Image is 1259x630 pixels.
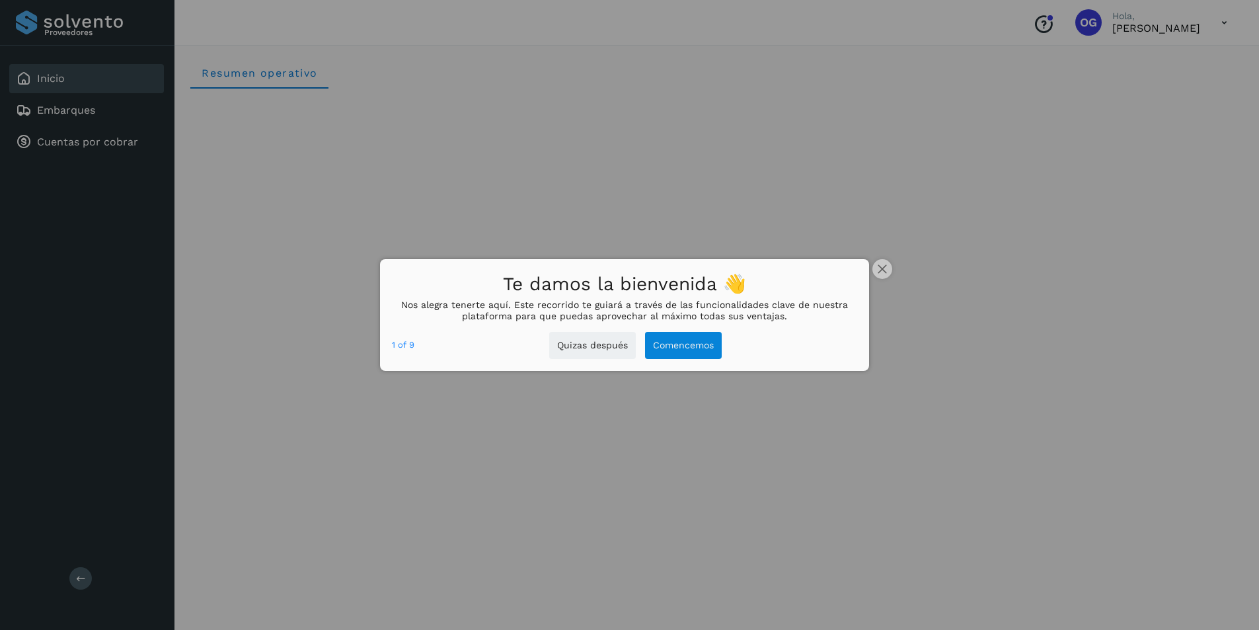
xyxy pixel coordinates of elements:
[549,332,636,359] button: Quizas después
[872,259,892,279] button: close,
[392,338,414,352] div: 1 of 9
[392,338,414,352] div: step 1 of 9
[380,259,869,371] div: Te damos la bienvenida 👋Nos alegra tenerte aquí. Este recorrido te guiará a través de las funcion...
[645,332,722,359] button: Comencemos
[392,299,857,322] p: Nos alegra tenerte aquí. Este recorrido te guiará a través de las funcionalidades clave de nuestr...
[392,270,857,299] h1: Te damos la bienvenida 👋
